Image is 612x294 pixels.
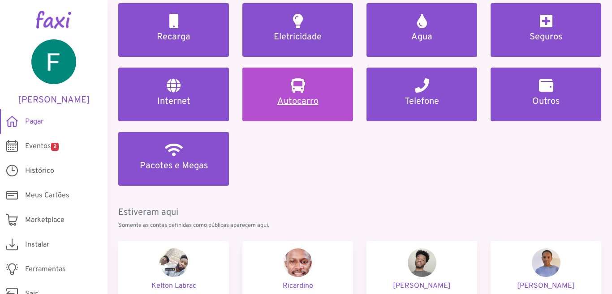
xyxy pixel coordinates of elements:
span: Histórico [25,166,54,176]
a: Autocarro [242,68,353,121]
span: Eventos [25,141,59,152]
h5: Autocarro [253,96,342,107]
a: Recarga [118,3,229,57]
h5: Agua [377,32,466,43]
a: Eletricidade [242,3,353,57]
img: Dannyel Pina [408,248,436,277]
a: Agua [366,3,477,57]
a: Telefone [366,68,477,121]
h5: Pacotes e Megas [129,161,218,171]
p: [PERSON_NAME] [374,281,470,291]
p: Kelton Labrac [125,281,222,291]
h5: Eletricidade [253,32,342,43]
h5: Outros [501,96,590,107]
h5: Estiveram aqui [118,207,601,218]
span: Pagar [25,116,43,127]
a: [PERSON_NAME] [13,39,94,106]
img: Ricardino [284,248,312,277]
h5: Seguros [501,32,590,43]
p: Ricardino [250,281,346,291]
img: Jaqueline Tavares [532,248,560,277]
h5: [PERSON_NAME] [13,95,94,106]
span: Meus Cartões [25,190,69,201]
a: Outros [491,68,601,121]
a: Seguros [491,3,601,57]
img: Kelton Labrac [159,248,188,277]
h5: Internet [129,96,218,107]
a: Pacotes e Megas [118,132,229,186]
span: Ferramentas [25,264,66,275]
p: Somente as contas definidas como públicas aparecem aqui. [118,222,601,230]
h5: Recarga [129,32,218,43]
h5: Telefone [377,96,466,107]
span: 2 [51,143,59,151]
span: Instalar [25,239,49,250]
a: Internet [118,68,229,121]
span: Marketplace [25,215,65,226]
p: [PERSON_NAME] [498,281,594,291]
